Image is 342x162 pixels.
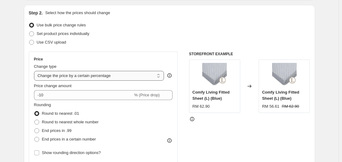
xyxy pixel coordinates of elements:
[34,83,72,88] span: Price change amount
[45,10,110,16] p: Select how the prices should change
[202,63,227,87] img: comfylivingLgreydot_80x.jpg
[192,90,230,101] span: Comfy Living Fitted Sheet (L) (Blue)
[189,52,310,56] h6: STOREFRONT EXAMPLE
[29,10,43,16] h2: Step 2.
[34,102,51,107] span: Rounding
[42,137,96,141] span: End prices in a certain number
[34,64,57,69] span: Change type
[134,93,160,97] span: % (Price drop)
[282,103,299,110] strike: RM 62.90
[37,31,89,36] span: Set product prices individually
[37,40,66,44] span: Use CSV upload
[42,150,101,155] span: Show rounding direction options?
[37,23,86,27] span: Use bulk price change rules
[262,103,279,110] div: RM 56.61
[192,103,210,110] div: RM 62.90
[34,90,133,100] input: -15
[34,57,43,62] h3: Price
[42,111,79,116] span: Round to nearest .01
[42,128,72,133] span: End prices in .99
[262,90,299,101] span: Comfy Living Fitted Sheet (L) (Blue)
[272,63,297,87] img: comfylivingLgreydot_80x.jpg
[42,120,99,124] span: Round to nearest whole number
[166,72,173,79] div: help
